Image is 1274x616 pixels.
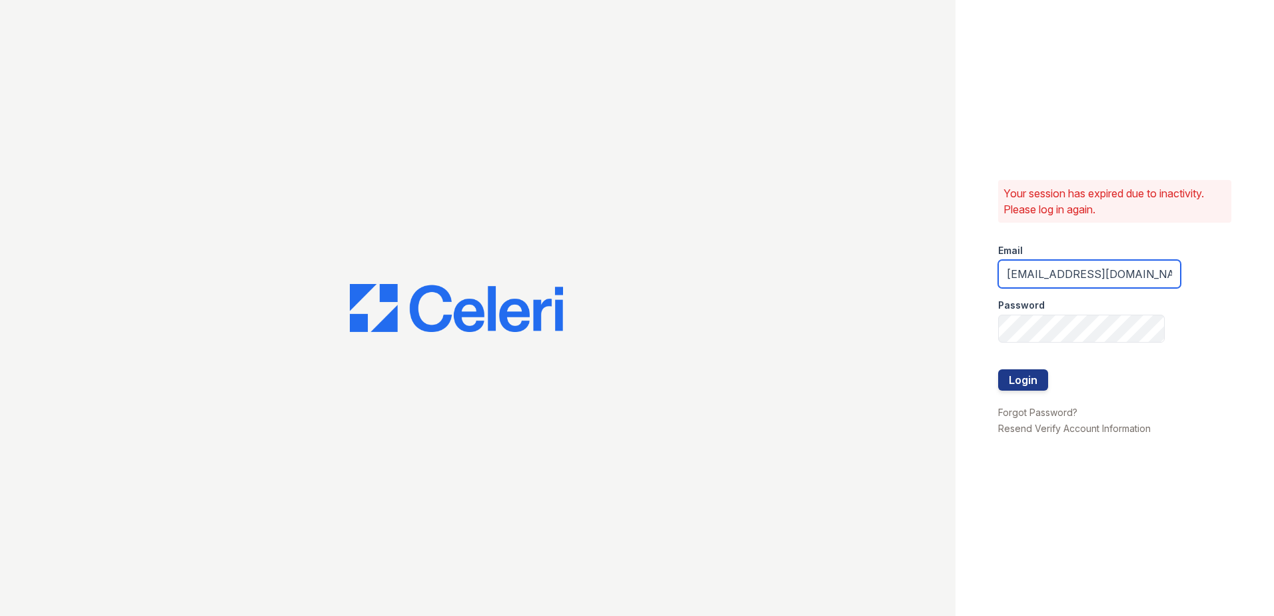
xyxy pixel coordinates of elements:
button: Login [998,369,1048,391]
p: Your session has expired due to inactivity. Please log in again. [1003,185,1226,217]
a: Forgot Password? [998,407,1077,418]
label: Email [998,244,1023,257]
img: CE_Logo_Blue-a8612792a0a2168367f1c8372b55b34899dd931a85d93a1a3d3e32e68fde9ad4.png [350,284,563,332]
label: Password [998,299,1045,312]
a: Resend Verify Account Information [998,423,1151,434]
